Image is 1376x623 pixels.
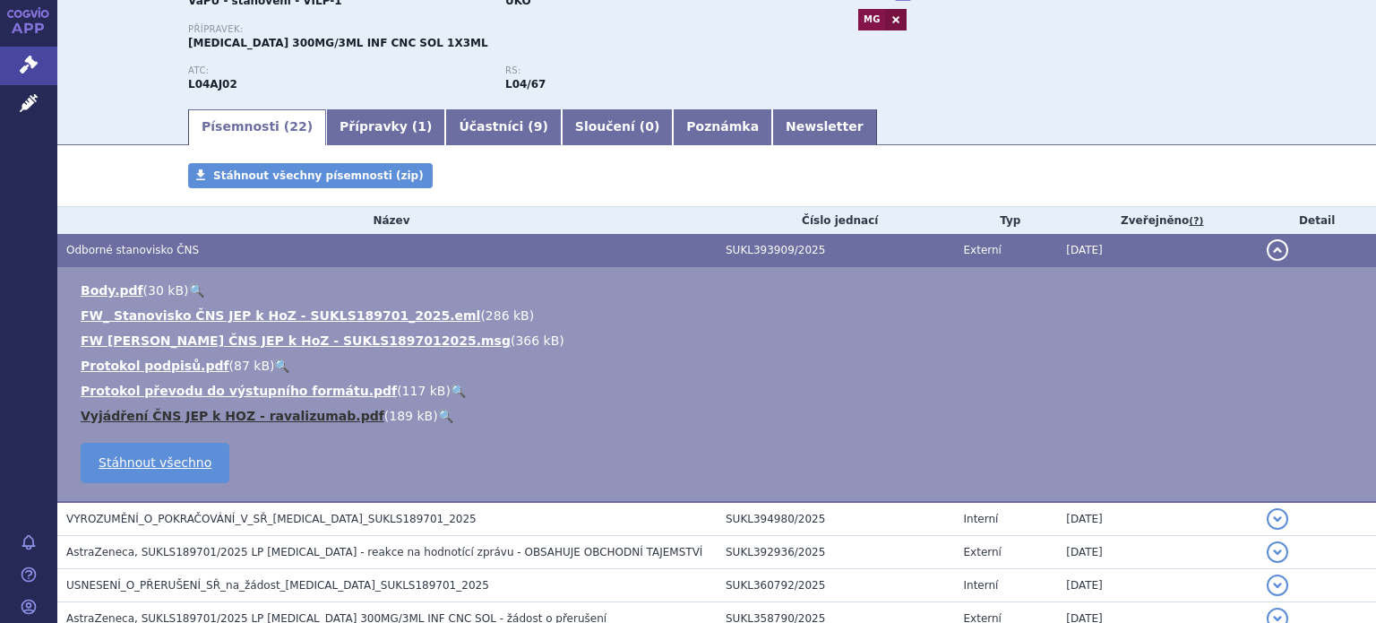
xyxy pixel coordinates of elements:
span: Interní [964,579,999,592]
a: Newsletter [772,109,877,145]
p: Přípravek: [188,24,822,35]
a: Stáhnout všechno [81,443,229,483]
a: 🔍 [438,409,453,423]
span: 30 kB [148,283,184,298]
button: detail [1267,541,1288,563]
span: 117 kB [402,384,446,398]
p: RS: [505,65,804,76]
a: 🔍 [189,283,204,298]
span: [MEDICAL_DATA] 300MG/3ML INF CNC SOL 1X3ML [188,37,488,49]
a: Protokol převodu do výstupního formátu.pdf [81,384,397,398]
a: 🔍 [274,359,289,373]
span: Stáhnout všechny písemnosti (zip) [213,169,424,182]
p: ATC: [188,65,487,76]
button: detail [1267,508,1288,530]
li: ( ) [81,307,1358,324]
span: 87 kB [234,359,270,373]
a: Protokol podpisů.pdf [81,359,229,373]
a: Stáhnout všechny písemnosti (zip) [188,163,433,188]
button: detail [1267,575,1288,596]
th: Název [57,207,717,234]
span: Odborné stanovisko ČNS [66,244,199,256]
li: ( ) [81,357,1358,375]
span: 22 [289,119,306,134]
td: [DATE] [1057,569,1258,602]
th: Zveřejněno [1057,207,1258,234]
a: Body.pdf [81,283,143,298]
a: Sloučení (0) [562,109,673,145]
th: Detail [1258,207,1376,234]
li: ( ) [81,382,1358,400]
li: ( ) [81,332,1358,350]
span: USNESENÍ_O_PŘERUŠENÍ_SŘ_na_žádost_ULTOMIRIS_SUKLS189701_2025 [66,579,489,592]
li: ( ) [81,281,1358,299]
strong: ravulizumab [505,78,546,91]
a: Poznámka [673,109,772,145]
span: 9 [534,119,543,134]
span: 1 [417,119,426,134]
span: 189 kB [389,409,433,423]
abbr: (?) [1189,215,1203,228]
span: Interní [964,513,999,525]
span: Externí [964,244,1002,256]
span: 286 kB [486,308,529,323]
td: SUKL394980/2025 [717,502,955,536]
a: FW_ Stanovisko ČNS JEP k HoZ - SUKLS189701_2025.eml [81,308,480,323]
span: AstraZeneca, SUKLS189701/2025 LP Ultomiris - reakce na hodnotící zprávu - OBSAHUJE OBCHODNÍ TAJEM... [66,546,702,558]
span: Externí [964,546,1002,558]
td: SUKL392936/2025 [717,536,955,569]
a: Písemnosti (22) [188,109,326,145]
a: MG [858,9,885,30]
a: Přípravky (1) [326,109,445,145]
button: detail [1267,239,1288,261]
span: VYROZUMĚNÍ_O_POKRAČOVÁNÍ_V_SŘ_ULTOMIRIS_SUKLS189701_2025 [66,513,477,525]
a: Účastníci (9) [445,109,561,145]
th: Číslo jednací [717,207,955,234]
td: [DATE] [1057,502,1258,536]
span: 0 [645,119,654,134]
a: FW [PERSON_NAME] ČNS JEP k HoZ - SUKLS1897012025.msg [81,333,511,348]
td: [DATE] [1057,536,1258,569]
td: SUKL393909/2025 [717,234,955,267]
a: Vyjádření ČNS JEP k HOZ - ravalizumab.pdf [81,409,384,423]
span: 366 kB [515,333,559,348]
td: [DATE] [1057,234,1258,267]
li: ( ) [81,407,1358,425]
strong: RAVULIZUMAB [188,78,237,91]
a: 🔍 [451,384,466,398]
th: Typ [955,207,1058,234]
td: SUKL360792/2025 [717,569,955,602]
